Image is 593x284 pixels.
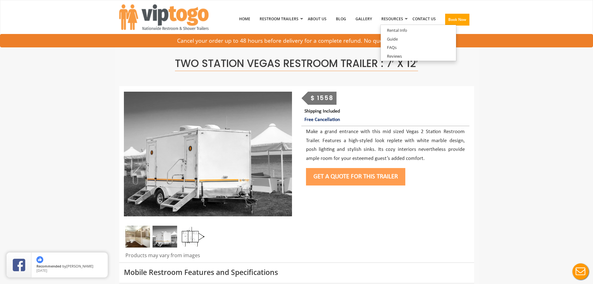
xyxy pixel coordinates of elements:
[66,264,93,268] span: [PERSON_NAME]
[124,268,469,276] h3: Mobile Restroom Features and Specifications
[308,92,337,105] div: $ 1558
[303,3,331,35] a: About Us
[306,168,405,185] button: Get a Quote for this Trailer
[36,256,43,263] img: thumbs up icon
[124,252,292,262] div: Products may vary from images
[381,44,403,51] a: FAQs
[234,3,255,35] a: Home
[306,128,465,164] p: Make a grand entrance with this mid sized Vegas 2 Station Restroom Trailer. Features a high-style...
[180,226,205,248] img: Floor Plan of 2 station restroom with sink and toilet
[331,3,351,35] a: Blog
[125,226,150,248] img: Inside of complete restroom with a stall and mirror
[381,52,408,60] a: Reviews
[445,14,469,26] button: Book Now
[440,3,474,39] a: Book Now
[381,35,404,43] a: Guide
[119,4,209,30] img: VIPTOGO
[408,3,440,35] a: Contact Us
[36,268,47,273] span: [DATE]
[304,117,340,122] span: Free Cancellation
[381,26,413,34] a: Rental Info
[304,107,469,124] p: Shipping Included
[36,264,61,268] span: Recommended
[568,259,593,284] button: Live Chat
[124,92,292,216] img: Side view of two station restroom trailer with separate doors for males and females
[255,3,303,35] a: Restroom Trailers
[175,56,418,71] span: Two Station Vegas Restroom Trailer : 7′ x 12′
[13,259,25,271] img: Review Rating
[351,3,377,35] a: Gallery
[36,264,103,269] span: by
[377,3,408,35] a: Resources
[306,173,405,180] a: Get a Quote for this Trailer
[153,226,177,248] img: Side view of two station restroom trailer with separate doors for males and females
